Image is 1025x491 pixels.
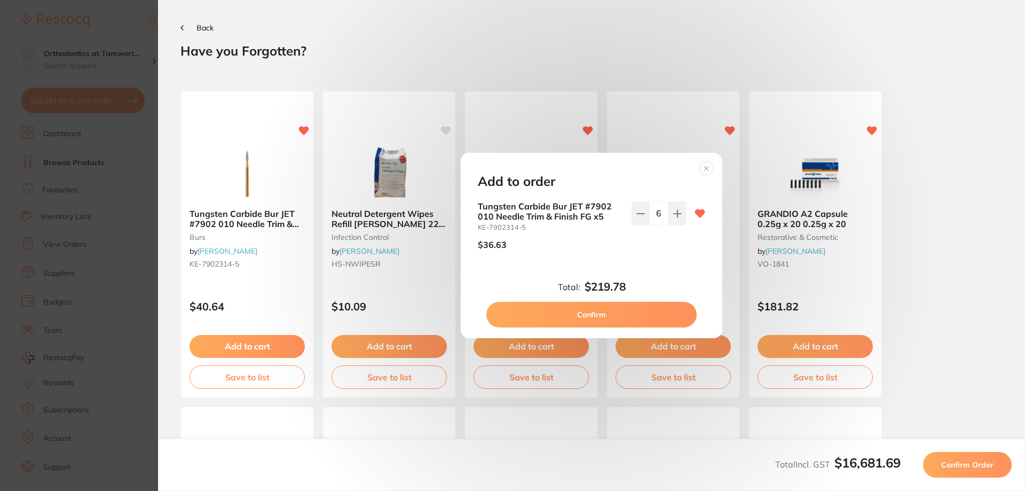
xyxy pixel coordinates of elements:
b: $219.78 [585,280,626,293]
label: Total: [558,282,580,292]
button: Confirm [486,302,697,328]
b: Tungsten Carbide Bur JET #7902 010 Needle Trim & Finish FG x5 [478,201,623,221]
h2: Add to order [478,174,555,189]
p: $36.63 [478,240,507,250]
small: KE-7902314-5 [478,223,623,231]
